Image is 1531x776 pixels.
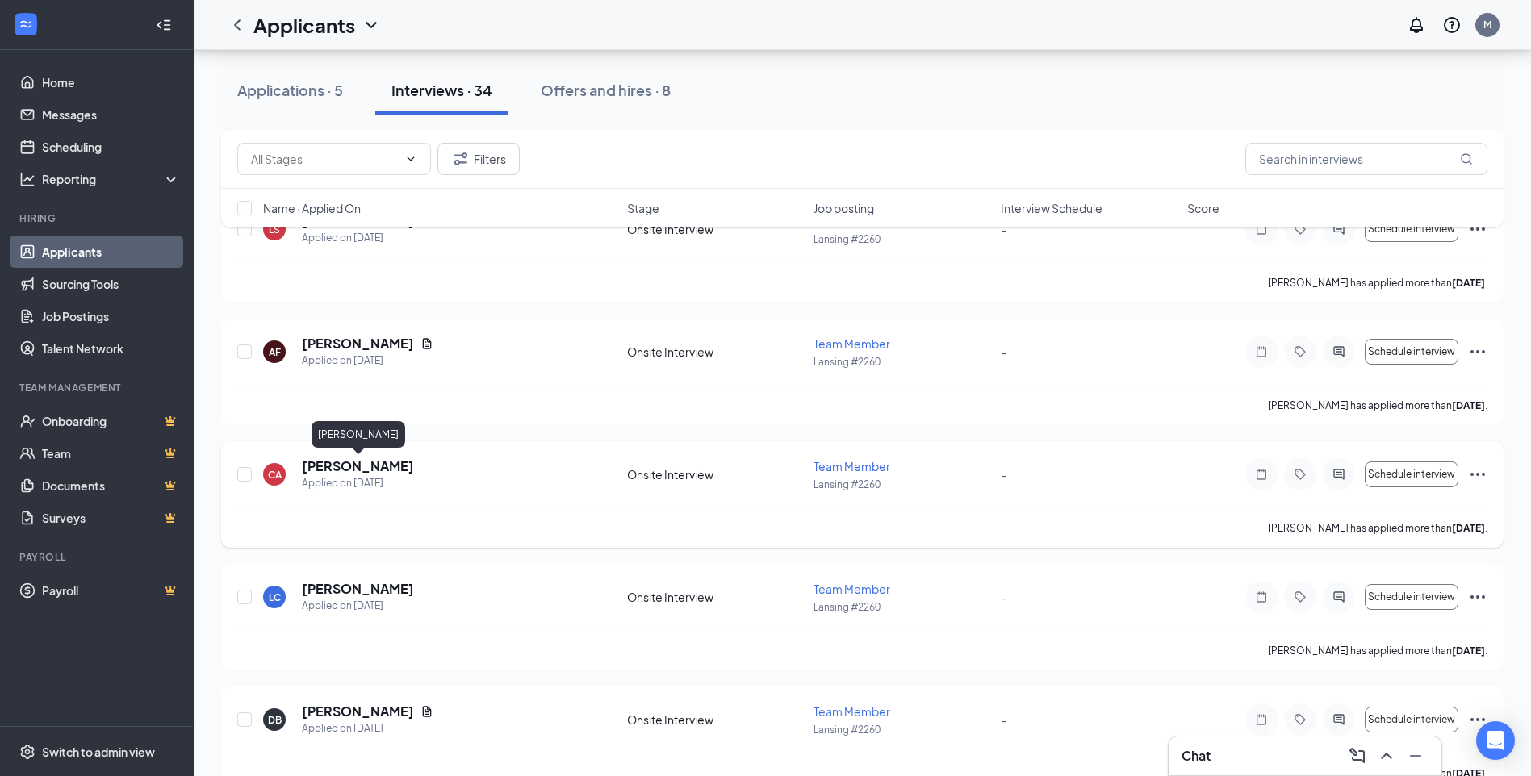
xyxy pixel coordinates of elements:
div: Team Management [19,381,177,394]
svg: Ellipses [1468,342,1487,361]
p: [PERSON_NAME] has applied more than . [1268,644,1487,657]
a: OnboardingCrown [42,405,180,437]
p: [PERSON_NAME] has applied more than . [1268,398,1487,412]
svg: Note [1252,713,1271,726]
a: Sourcing Tools [42,268,180,300]
span: Job posting [814,200,874,216]
span: Interview Schedule [1001,200,1102,216]
div: LC [269,590,281,604]
div: DB [268,713,282,727]
button: Filter Filters [437,143,520,175]
div: Applied on [DATE] [302,720,433,736]
p: Lansing #2260 [814,355,990,369]
h5: [PERSON_NAME] [302,703,414,720]
p: [PERSON_NAME] has applied more than . [1268,276,1487,290]
svg: Document [420,337,433,350]
h5: [PERSON_NAME] [302,580,414,598]
button: ChevronUp [1374,743,1399,769]
svg: Ellipses [1468,587,1487,607]
div: Onsite Interview [627,589,804,605]
svg: WorkstreamLogo [18,16,34,32]
svg: MagnifyingGlass [1460,152,1473,165]
svg: Filter [451,149,471,169]
b: [DATE] [1452,277,1485,289]
h3: Chat [1182,747,1211,765]
span: Schedule interview [1368,469,1455,480]
svg: Note [1252,468,1271,481]
span: - [1001,590,1006,604]
p: Lansing #2260 [814,600,990,614]
div: M [1483,18,1491,31]
svg: Settings [19,744,36,760]
span: - [1001,467,1006,482]
a: SurveysCrown [42,502,180,534]
a: Talent Network [42,332,180,365]
span: Team Member [814,459,890,474]
svg: ChevronLeft [228,15,247,35]
span: Schedule interview [1368,714,1455,725]
a: Job Postings [42,300,180,332]
input: All Stages [251,150,398,168]
svg: Tag [1290,468,1310,481]
svg: Collapse [156,17,172,33]
span: Name · Applied On [263,200,361,216]
div: Hiring [19,211,177,225]
div: Applied on [DATE] [302,598,414,614]
div: [PERSON_NAME] [312,421,405,448]
div: Onsite Interview [627,344,804,360]
div: Payroll [19,550,177,564]
svg: ChevronUp [1377,746,1396,766]
p: [PERSON_NAME] has applied more than . [1268,521,1487,535]
div: Onsite Interview [627,711,804,728]
a: Applicants [42,236,180,268]
svg: ChevronDown [362,15,381,35]
div: Onsite Interview [627,466,804,482]
a: Scheduling [42,131,180,163]
button: Minimize [1403,743,1429,769]
button: Schedule interview [1365,707,1458,732]
svg: Note [1252,590,1271,603]
input: Search in interviews [1245,143,1487,175]
div: Open Intercom Messenger [1476,721,1515,760]
svg: Minimize [1406,746,1425,766]
div: Offers and hires · 8 [541,80,671,100]
div: CA [268,468,282,482]
svg: Ellipses [1468,465,1487,484]
div: Applications · 5 [237,80,343,100]
h1: Applicants [253,11,355,39]
svg: ComposeMessage [1348,746,1367,766]
a: DocumentsCrown [42,469,180,502]
svg: QuestionInfo [1442,15,1462,35]
a: TeamCrown [42,437,180,469]
span: Stage [627,200,659,216]
button: Schedule interview [1365,461,1458,487]
div: AF [269,345,281,359]
span: - [1001,344,1006,359]
h5: [PERSON_NAME] [302,335,414,353]
b: [DATE] [1452,399,1485,411]
button: Schedule interview [1365,339,1458,365]
span: - [1001,712,1006,727]
p: Lansing #2260 [814,478,990,491]
a: Home [42,66,180,98]
span: Schedule interview [1368,591,1455,603]
button: ComposeMessage [1345,743,1370,769]
a: Messages [42,98,180,131]
a: PayrollCrown [42,574,180,607]
b: [DATE] [1452,522,1485,534]
svg: Note [1252,345,1271,358]
button: Schedule interview [1365,584,1458,610]
svg: Document [420,705,433,718]
svg: ActiveChat [1329,468,1349,481]
svg: Analysis [19,171,36,187]
span: Team Member [814,336,890,351]
svg: Tag [1290,713,1310,726]
span: Team Member [814,582,890,596]
p: Lansing #2260 [814,723,990,736]
div: Reporting [42,171,181,187]
div: Interviews · 34 [391,80,492,100]
div: Applied on [DATE] [302,353,433,369]
div: Switch to admin view [42,744,155,760]
svg: ActiveChat [1329,345,1349,358]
